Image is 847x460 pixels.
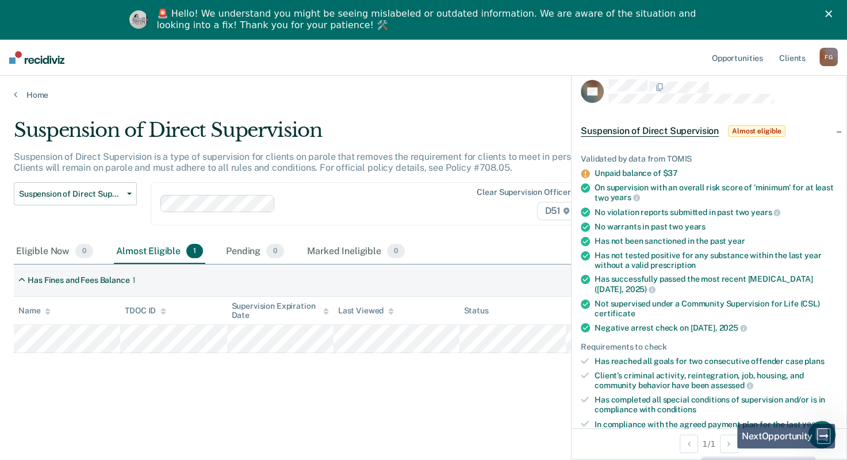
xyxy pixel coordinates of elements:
div: Suspension of Direct Supervision [14,118,649,151]
div: Supervision Expiration Date [232,301,329,321]
span: Suspension of Direct Supervision [19,189,122,199]
span: years [751,208,780,217]
div: No warrants in past two [595,222,837,232]
a: Home [14,90,833,100]
div: Negative arrest check on [DATE], [595,323,837,333]
span: Almost eligible [728,125,785,137]
span: years [610,193,639,202]
div: Has Fines and Fees Balance [28,275,129,285]
span: plans [804,356,824,366]
span: certificate [595,309,635,318]
span: 1 [186,244,203,259]
div: Requirements to check [581,342,837,352]
div: Has reached all goals for two consecutive offender case [595,356,837,366]
div: Has completed all special conditions of supervision and/or is in compliance with [595,395,837,415]
div: Assigned to [570,306,624,316]
div: Status [464,306,489,316]
span: assessed [711,381,753,390]
div: On supervision with an overall risk score of 'minimum' for at least two [595,183,837,202]
span: years [685,222,706,231]
div: In compliance with the agreed payment plan for the last [595,419,837,430]
span: year [728,236,745,246]
span: Suspension of Direct Supervision [581,125,719,137]
div: Close [825,10,837,17]
div: TDOC ID [125,306,166,316]
div: Not supervised under a Community Supervision for Life (CSL) [595,299,837,319]
div: Unpaid balance of $37 [595,168,837,178]
iframe: Intercom live chat [808,421,835,448]
div: Has not tested positive for any substance within the last year without a valid [595,251,837,270]
div: No violation reports submitted in past two [595,207,837,217]
div: 1 [132,275,136,285]
span: 2025) [626,285,656,294]
span: 0 [387,244,405,259]
a: Clients [777,39,808,76]
span: 0 [75,244,93,259]
div: Validated by data from TOMIS [581,154,837,164]
span: 0 [266,244,284,259]
span: 2025 [719,323,746,332]
div: Clear supervision officers [477,187,574,197]
div: F G [819,48,838,66]
div: Last Viewed [338,306,394,316]
div: Pending [224,239,286,264]
div: Suspension of Direct SupervisionAlmost eligible [572,113,846,149]
img: Profile image for Kim [129,10,148,29]
div: Almost Eligible [114,239,205,264]
div: Client’s criminal activity, reintegration, job, housing, and community behavior have been [595,371,837,390]
img: Recidiviz [9,51,64,64]
span: conditions [657,405,696,414]
div: Has successfully passed the most recent [MEDICAL_DATA] ([DATE], [595,274,837,294]
button: Previous Opportunity [680,435,698,453]
div: Has not been sanctioned in the past [595,236,837,246]
span: D51 [537,202,577,220]
div: Marked Ineligible [305,239,407,264]
div: Eligible Now [14,239,95,264]
div: 🚨 Hello! We understand you might be seeing mislabeled or outdated information. We are aware of th... [157,8,700,31]
p: Suspension of Direct Supervision is a type of supervision for clients on parole that removes the ... [14,151,637,173]
div: 1 / 1 [572,428,846,459]
div: Name [18,306,51,316]
button: Next Opportunity [720,435,738,453]
span: year [802,419,827,428]
a: Opportunities [710,39,765,76]
span: prescription [650,260,696,270]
